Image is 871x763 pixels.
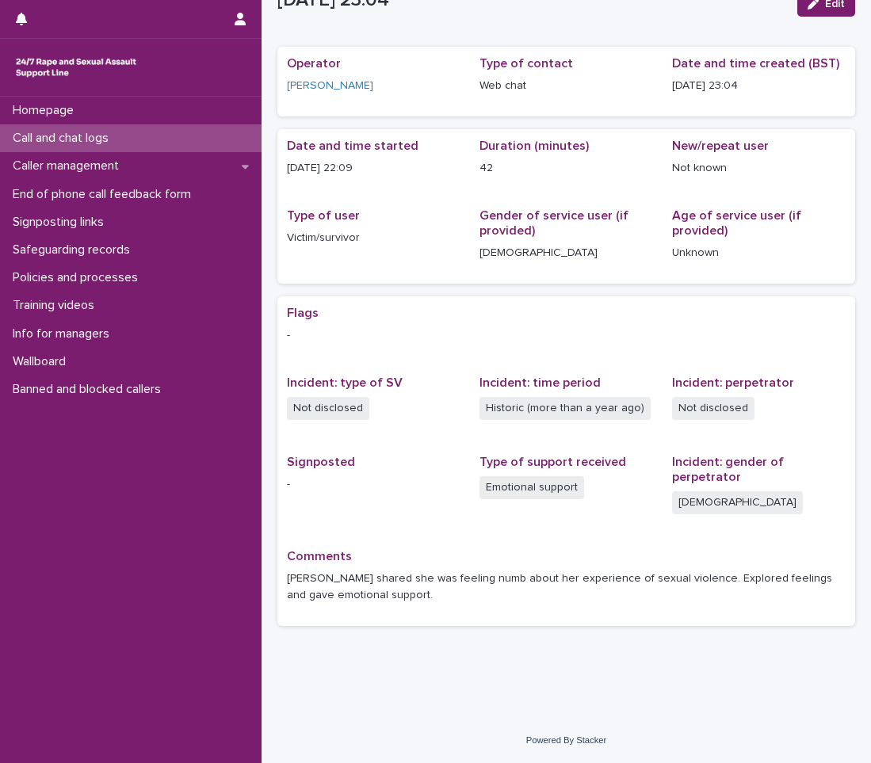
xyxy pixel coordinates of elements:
p: Web chat [479,78,653,94]
span: Not disclosed [672,397,754,420]
p: Safeguarding records [6,242,143,258]
p: 42 [479,160,653,177]
span: New/repeat user [672,139,769,152]
span: Gender of service user (if provided) [479,209,628,237]
img: rhQMoQhaT3yELyF149Cw [13,52,139,83]
span: Incident: gender of perpetrator [672,456,784,483]
p: - [287,476,460,493]
p: Training videos [6,298,107,313]
p: Signposting links [6,215,117,230]
p: [DATE] 22:09 [287,160,460,177]
p: Not known [672,160,846,177]
p: - [287,327,846,344]
p: [PERSON_NAME] shared she was feeling numb about her experience of sexual violence. Explored feeli... [287,570,846,604]
p: Unknown [672,245,846,261]
span: Operator [287,57,341,70]
span: Incident: perpetrator [672,376,794,389]
p: Call and chat logs [6,131,121,146]
p: End of phone call feedback form [6,187,204,202]
p: Victim/survivor [287,230,460,246]
p: Banned and blocked callers [6,382,174,397]
span: Age of service user (if provided) [672,209,801,237]
p: Policies and processes [6,270,151,285]
span: Duration (minutes) [479,139,589,152]
p: [DEMOGRAPHIC_DATA] [479,245,653,261]
span: Historic (more than a year ago) [479,397,651,420]
span: Comments [287,550,352,563]
p: Caller management [6,158,132,174]
p: Wallboard [6,354,78,369]
span: Date and time started [287,139,418,152]
span: Signposted [287,456,355,468]
span: Emotional support [479,476,584,499]
span: Type of contact [479,57,573,70]
span: [DEMOGRAPHIC_DATA] [672,491,803,514]
p: Info for managers [6,326,122,341]
span: Not disclosed [287,397,369,420]
span: Incident: time period [479,376,601,389]
p: Homepage [6,103,86,118]
span: Type of user [287,209,360,222]
a: Powered By Stacker [526,735,606,745]
a: [PERSON_NAME] [287,78,373,94]
span: Flags [287,307,319,319]
span: Type of support received [479,456,626,468]
p: [DATE] 23:04 [672,78,846,94]
span: Date and time created (BST) [672,57,839,70]
span: Incident: type of SV [287,376,403,389]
